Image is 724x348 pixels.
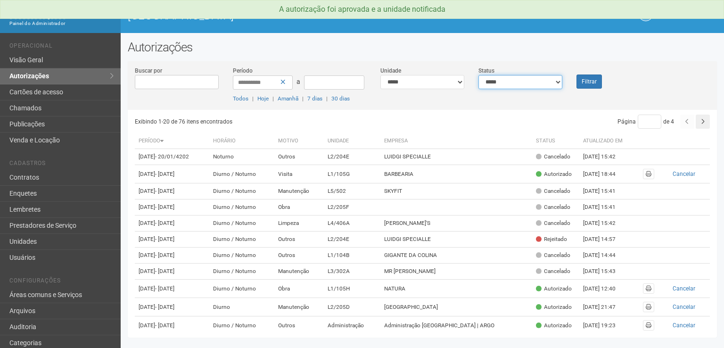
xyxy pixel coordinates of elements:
[536,153,570,161] div: Cancelado
[209,280,274,298] td: Diurno / Noturno
[155,268,174,274] span: - [DATE]
[478,66,494,75] label: Status
[662,302,706,312] button: Cancelar
[536,285,572,293] div: Autorizado
[662,320,706,331] button: Cancelar
[155,171,174,177] span: - [DATE]
[135,316,209,335] td: [DATE]
[380,149,532,165] td: LUIDGI SPECIALLE
[155,322,174,329] span: - [DATE]
[274,316,324,335] td: Outros
[155,304,174,310] span: - [DATE]
[536,322,572,330] div: Autorizado
[296,78,300,85] span: a
[302,95,304,102] span: |
[9,42,114,52] li: Operacional
[135,66,162,75] label: Buscar por
[324,298,380,316] td: L2/205D
[576,75,602,89] button: Filtrar
[135,298,209,316] td: [DATE]
[380,264,532,280] td: MR [PERSON_NAME]
[155,204,174,210] span: - [DATE]
[536,219,570,227] div: Cancelado
[380,298,532,316] td: [GEOGRAPHIC_DATA]
[579,298,631,316] td: [DATE] 21:47
[662,169,706,179] button: Cancelar
[324,316,380,335] td: Administração
[209,149,274,165] td: Noturno
[324,149,380,165] td: L2/204E
[536,170,572,178] div: Autorizado
[274,165,324,183] td: Visita
[274,133,324,149] th: Motivo
[9,19,114,28] div: Painel do Administrador
[380,280,532,298] td: NATURA
[324,183,380,199] td: L5/502
[331,95,350,102] a: 30 dias
[274,149,324,165] td: Outros
[128,40,717,54] h2: Autorizações
[209,232,274,248] td: Diurno / Noturno
[536,303,572,311] div: Autorizado
[380,66,401,75] label: Unidade
[579,264,631,280] td: [DATE] 15:43
[324,133,380,149] th: Unidade
[257,95,269,102] a: Hoje
[579,316,631,335] td: [DATE] 19:23
[579,165,631,183] td: [DATE] 18:44
[536,235,567,243] div: Rejeitado
[380,248,532,264] td: GIGANTE DA COLINA
[324,264,380,280] td: L3/302A
[135,133,209,149] th: Período
[135,183,209,199] td: [DATE]
[252,95,254,102] span: |
[272,95,274,102] span: |
[324,165,380,183] td: L1/105G
[324,248,380,264] td: L1/104B
[209,298,274,316] td: Diurno
[380,183,532,199] td: SKYFIT
[274,232,324,248] td: Outros
[155,285,174,292] span: - [DATE]
[135,232,209,248] td: [DATE]
[380,133,532,149] th: Empresa
[324,232,380,248] td: L2/204E
[135,215,209,232] td: [DATE]
[532,133,579,149] th: Status
[135,248,209,264] td: [DATE]
[579,248,631,264] td: [DATE] 14:44
[324,280,380,298] td: L1/105H
[579,149,631,165] td: [DATE] 15:42
[380,215,532,232] td: [PERSON_NAME]'S
[536,267,570,275] div: Cancelado
[662,283,706,294] button: Cancelar
[155,252,174,258] span: - [DATE]
[326,95,328,102] span: |
[209,215,274,232] td: Diurno / Noturno
[324,199,380,215] td: L2/205F
[579,215,631,232] td: [DATE] 15:42
[274,215,324,232] td: Limpeza
[324,215,380,232] td: L4/406A
[274,298,324,316] td: Manutenção
[380,232,532,248] td: LUIDGI SPECIALLE
[209,316,274,335] td: Diurno / Noturno
[9,277,114,287] li: Configurações
[209,165,274,183] td: Diurno / Noturno
[135,264,209,280] td: [DATE]
[274,280,324,298] td: Obra
[274,199,324,215] td: Obra
[233,66,253,75] label: Período
[209,199,274,215] td: Diurno / Noturno
[536,203,570,211] div: Cancelado
[579,183,631,199] td: [DATE] 15:41
[274,248,324,264] td: Outros
[380,316,532,335] td: Administração [GEOGRAPHIC_DATA] | ARGO
[135,149,209,165] td: [DATE]
[209,133,274,149] th: Horário
[128,9,415,22] h1: [GEOGRAPHIC_DATA]
[274,183,324,199] td: Manutenção
[579,232,631,248] td: [DATE] 14:57
[307,95,322,102] a: 7 dias
[155,236,174,242] span: - [DATE]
